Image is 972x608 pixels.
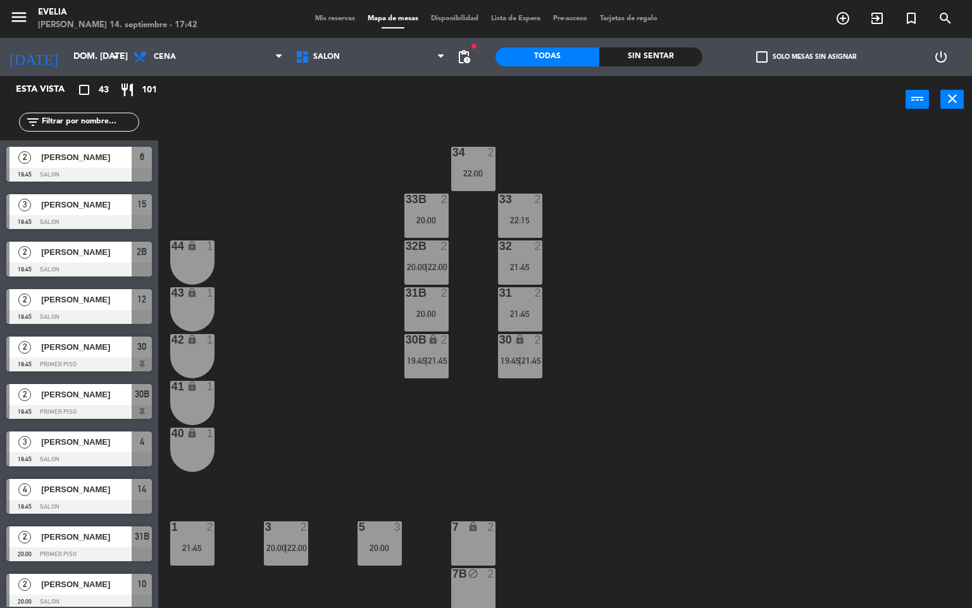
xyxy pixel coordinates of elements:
span: 20:00 [407,262,427,272]
span: 10 [137,576,146,592]
span: 22:00 [428,262,447,272]
div: 2 [488,147,495,158]
div: 1 [207,287,215,299]
span: [PERSON_NAME] [41,483,132,496]
span: [PERSON_NAME] [41,388,132,401]
div: 21:45 [170,543,215,552]
span: Cena [154,53,176,61]
span: 15 [137,197,146,212]
div: 1 [207,240,215,252]
span: [PERSON_NAME] [41,340,132,354]
div: 32B [406,240,406,252]
button: menu [9,8,28,31]
div: 2 [535,334,542,345]
button: power_input [906,90,929,109]
div: Esta vista [6,82,91,97]
input: Filtrar por nombre... [40,115,139,129]
i: lock [187,381,197,392]
span: 4 [18,483,31,496]
span: Disponibilidad [425,15,485,22]
span: Mapa de mesas [361,15,425,22]
div: 40 [171,428,172,439]
div: 7 [452,521,453,533]
div: 2 [488,521,495,533]
div: 2 [535,240,542,252]
div: 1 [207,428,215,439]
div: 2 [535,287,542,299]
div: 31B [406,287,406,299]
div: Evelia [38,6,197,19]
span: fiber_manual_record [470,42,478,50]
label: Solo mesas sin asignar [756,51,856,63]
span: 2 [18,531,31,543]
div: 22:15 [498,216,542,225]
span: [PERSON_NAME] [41,198,132,211]
div: 2 [441,240,449,252]
span: Pre-acceso [547,15,594,22]
i: power_settings_new [933,49,949,65]
div: 33 [499,194,500,205]
i: close [945,91,960,106]
i: turned_in_not [904,11,919,26]
div: 33B [406,194,406,205]
span: 20:00 [266,543,286,553]
div: 2 [441,334,449,345]
div: 7B [452,568,453,580]
i: lock [428,334,439,345]
span: 43 [99,83,109,97]
i: lock [187,240,197,251]
div: 21:45 [498,263,542,271]
i: lock [187,287,197,298]
div: 1 [171,521,172,533]
i: restaurant [120,82,135,97]
button: close [940,90,964,109]
span: [PERSON_NAME] [41,151,132,164]
div: 2 [535,194,542,205]
span: Lista de Espera [485,15,547,22]
i: lock [514,334,525,345]
div: 2 [441,194,449,205]
div: 31 [499,287,500,299]
span: 14 [137,481,146,497]
i: menu [9,8,28,27]
span: SALON [313,53,340,61]
div: 34 [452,147,453,158]
i: exit_to_app [869,11,885,26]
span: | [425,262,428,272]
div: [PERSON_NAME] 14. septiembre - 17:42 [38,19,197,32]
div: 30B [406,334,406,345]
div: 22:00 [451,169,495,178]
span: 2 [18,341,31,354]
div: 1 [207,334,215,345]
span: [PERSON_NAME] [41,245,132,259]
div: Todas [495,47,599,66]
i: block [468,568,478,579]
i: filter_list [25,115,40,130]
span: 19:45 [407,356,427,366]
span: 12 [137,292,146,307]
span: 101 [142,83,157,97]
span: 21:45 [521,356,541,366]
div: 2 [301,521,308,533]
span: check_box_outline_blank [756,51,768,63]
div: 20:00 [404,216,449,225]
span: 2 [18,151,31,164]
div: 32 [499,240,500,252]
i: power_input [910,91,925,106]
i: lock [468,521,478,532]
i: lock [187,334,197,345]
span: 22:00 [287,543,307,553]
span: 4 [140,434,144,449]
span: 30B [135,387,149,402]
span: 2 [18,246,31,259]
div: 2 [441,287,449,299]
span: 3 [18,436,31,449]
span: 3 [18,199,31,211]
span: 2 [18,294,31,306]
div: 2 [488,568,495,580]
div: 41 [171,381,172,392]
div: 3 [394,521,402,533]
span: Mis reservas [309,15,361,22]
span: pending_actions [456,49,471,65]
